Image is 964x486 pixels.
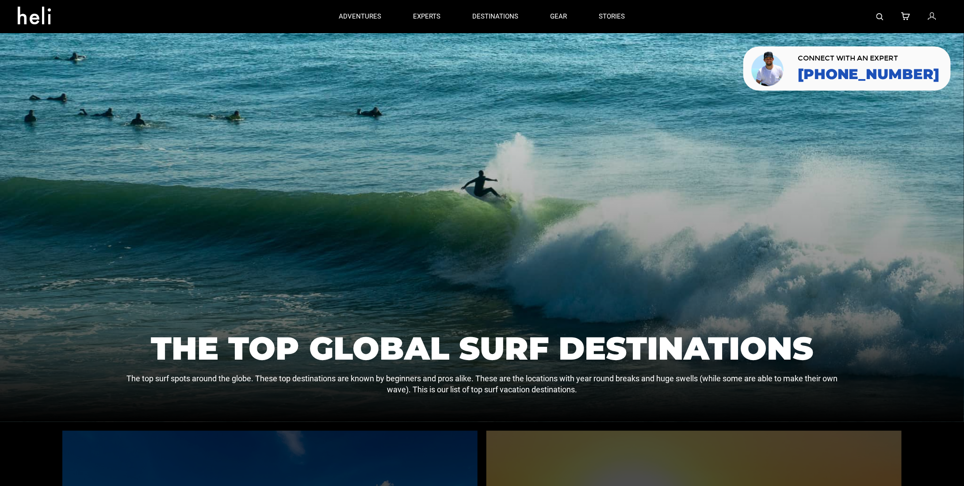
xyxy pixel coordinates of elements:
[413,12,441,21] p: experts
[750,50,787,87] img: contact our team
[876,13,884,20] img: search-bar-icon.svg
[118,332,846,364] h1: The Top Global Surf Destinations
[339,12,382,21] p: adventures
[118,373,846,395] p: The top surf spots around the globe. These top destinations are known by beginners and pros alike...
[473,12,519,21] p: destinations
[798,55,940,62] span: CONNECT WITH AN EXPERT
[798,66,940,82] a: [PHONE_NUMBER]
